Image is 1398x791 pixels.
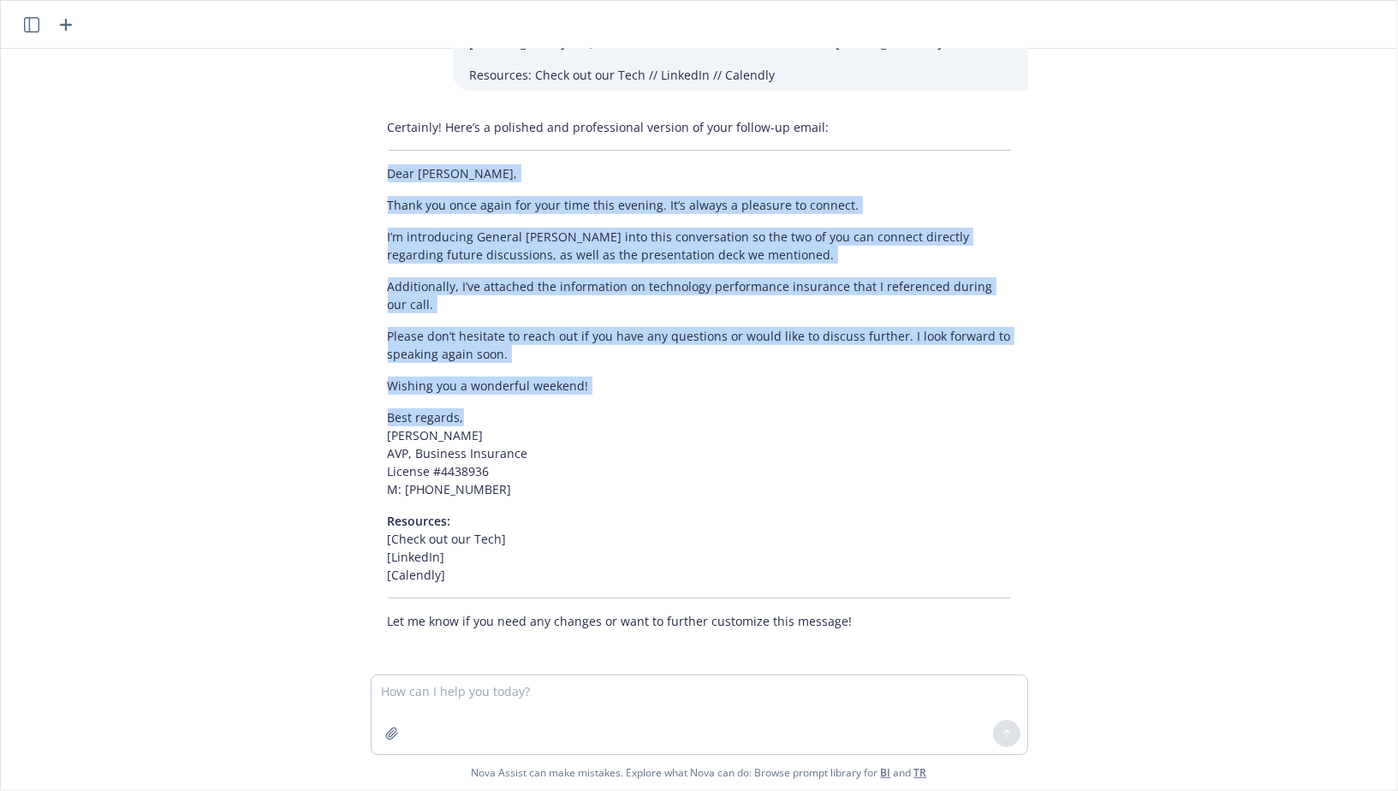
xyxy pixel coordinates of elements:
[388,118,1011,136] p: Certainly! Here’s a polished and professional version of your follow-up email:
[388,228,1011,264] p: I’m introducing General [PERSON_NAME] into this conversation so the two of you can connect direct...
[388,512,1011,584] p: [Check out our Tech] [LinkedIn] [Calendly]
[388,612,1011,630] p: Let me know if you need any changes or want to further customize this message!
[8,755,1390,790] span: Nova Assist can make mistakes. Explore what Nova can do: Browse prompt library for and
[388,513,451,529] span: Resources:
[388,408,1011,498] p: Best regards, [PERSON_NAME] AVP, Business Insurance License #4438936 M: [PHONE_NUMBER]
[388,164,1011,182] p: Dear [PERSON_NAME],
[388,277,1011,313] p: Additionally, I’ve attached the information on technology performance insurance that I referenced...
[388,196,1011,214] p: Thank you once again for your time this evening. It’s always a pleasure to connect.
[914,765,927,780] a: TR
[388,377,1011,395] p: Wishing you a wonderful weekend!
[881,765,891,780] a: BI
[388,327,1011,363] p: Please don’t hesitate to reach out if you have any questions or would like to discuss further. I ...
[470,66,1011,84] p: Resources: Check out our Tech // LinkedIn // Calendly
